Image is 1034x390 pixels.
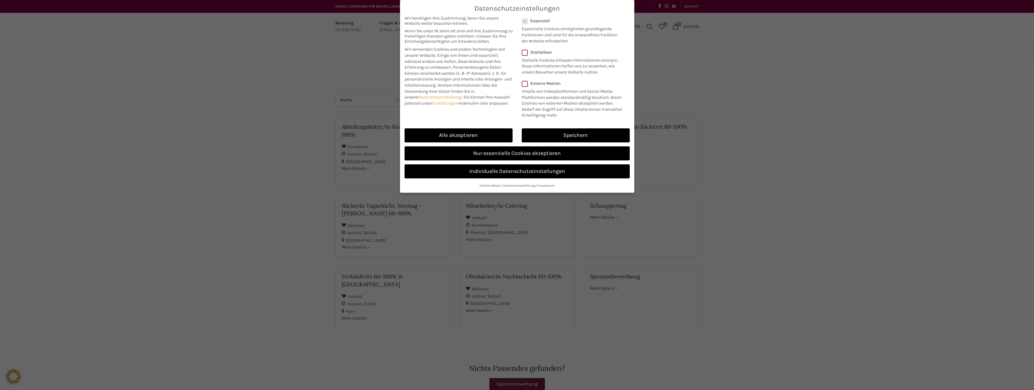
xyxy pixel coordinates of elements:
a: Individuelle Datenschutzeinstellungen [405,164,630,178]
span: Sie können Ihre Auswahl jederzeit unter widerrufen oder anpassen. [405,95,510,106]
p: Statistik Cookies erfassen Informationen anonym. Diese Informationen helfen uns zu verstehen, wie... [522,55,622,75]
label: Statistiken [522,50,622,55]
label: Externe Medien [522,81,626,86]
span: Wenn Sie unter 16 Jahre alt sind und Ihre Zustimmung zu freiwilligen Diensten geben möchten, müss... [405,28,513,44]
span: Datenschutzeinstellungen [474,5,560,13]
a: Cookie-Details [480,184,501,188]
a: Nur essenzielle Cookies akzeptieren [405,146,630,160]
p: Inhalte von Videoplattformen und Social-Media-Plattformen werden standardmäßig blockiert. Wenn Co... [522,86,626,118]
a: Einstellungen [432,101,458,106]
label: Essenziell [522,18,622,23]
span: Weitere Informationen über die Verwendung Ihrer Daten finden Sie in unserer . [405,83,497,100]
a: Alle akzeptieren [405,128,513,142]
a: Datenschutzerklärung [503,184,535,188]
span: Wir verwenden Cookies und andere Technologien auf unserer Website. Einige von ihnen sind essenzie... [405,47,505,70]
a: Datenschutzerklärung [419,95,462,100]
span: Wir benötigen Ihre Zustimmung, bevor Sie unsere Website weiter besuchen können. [405,16,513,26]
p: Essenzielle Cookies ermöglichen grundlegende Funktionen und sind für die einwandfreie Funktion de... [522,23,622,44]
span: Personenbezogene Daten können verarbeitet werden (z. B. IP-Adressen), z. B. für personalisierte A... [405,65,512,88]
a: Speichern [522,128,630,142]
a: Impressum [538,184,555,188]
